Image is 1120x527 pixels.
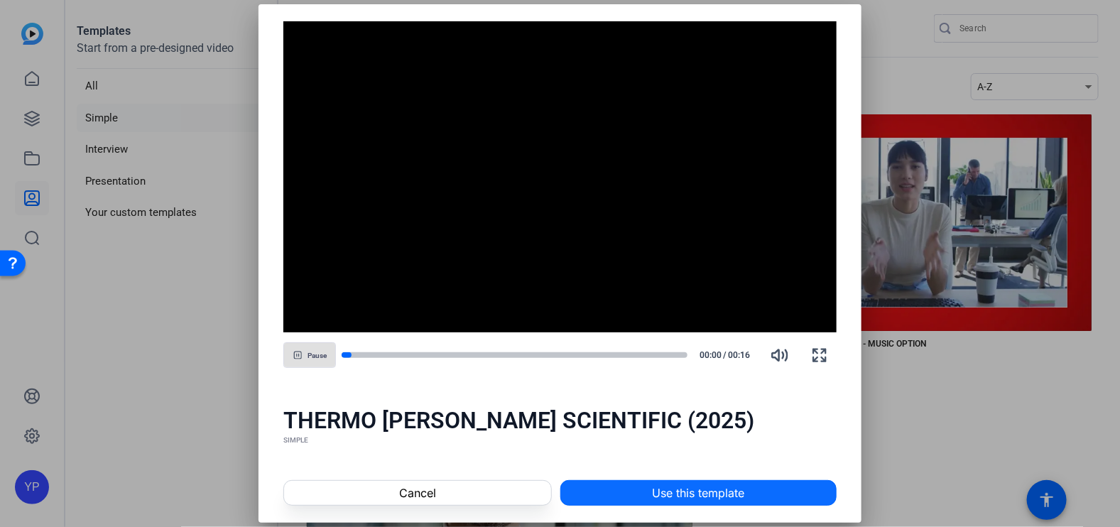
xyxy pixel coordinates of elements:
[399,484,436,501] span: Cancel
[652,484,744,501] span: Use this template
[308,352,327,360] span: Pause
[560,480,837,506] button: Use this template
[283,406,837,435] div: THERMO [PERSON_NAME] SCIENTIFIC (2025)
[728,349,757,362] span: 00:16
[803,338,837,372] button: Fullscreen
[693,349,722,362] span: 00:00
[283,480,551,506] button: Cancel
[283,342,336,368] button: Pause
[283,21,837,332] div: Video Player
[693,349,757,362] div: /
[763,338,797,372] button: Mute
[283,435,837,446] div: SIMPLE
